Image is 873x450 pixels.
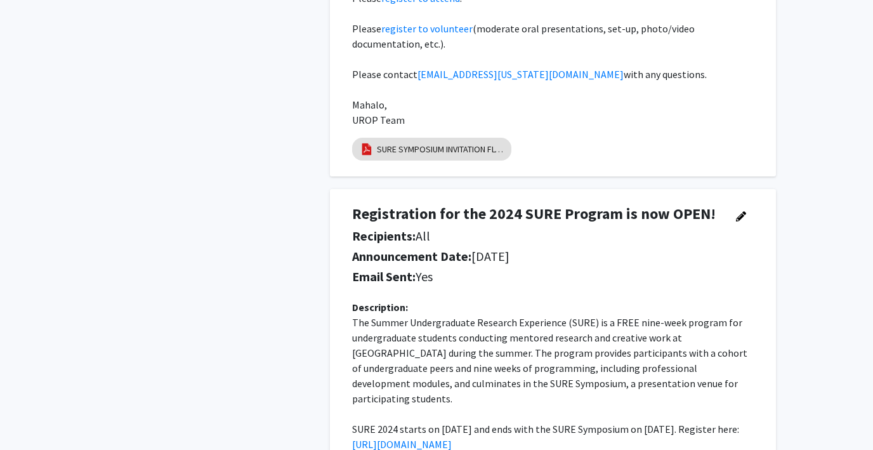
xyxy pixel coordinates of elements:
[352,248,471,264] b: Announcement Date:
[352,205,719,223] h4: Registration for the 2024 SURE Program is now OPEN!
[417,68,624,81] a: [EMAIL_ADDRESS][US_STATE][DOMAIN_NAME]
[352,67,754,82] p: Please contact with any questions.
[352,315,754,406] p: The Summer Undergraduate Research Experience (SURE) is a FREE nine-week program for undergraduate...
[352,268,416,284] b: Email Sent:
[352,97,754,112] p: Mahalo,
[10,393,54,440] iframe: Chat
[352,269,719,284] h5: Yes
[360,142,374,156] img: pdf_icon.png
[352,300,754,315] div: Description:
[352,249,719,264] h5: [DATE]
[381,22,473,35] a: register to volunteer
[352,112,754,128] p: UROP Team
[352,228,416,244] b: Recipients:
[352,21,754,51] p: Please (moderate oral presentations, set-up, photo/video documentation, etc.).
[352,228,719,244] h5: All
[377,143,504,156] a: SURE SYMPOSIUM INVITATION FLYER_FINAL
